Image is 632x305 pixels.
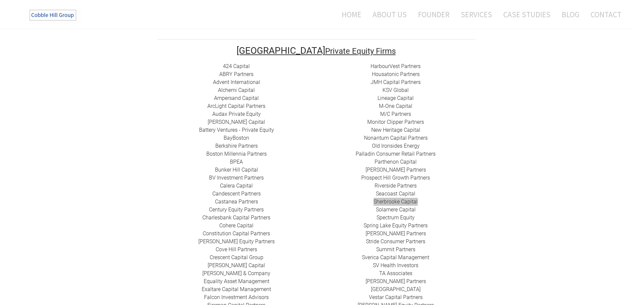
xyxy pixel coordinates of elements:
a: Alchemi Capital [218,87,255,93]
font: [GEOGRAPHIC_DATA] [237,45,325,56]
a: Calera Capital [220,183,253,189]
a: Cove Hill Partners [216,246,257,253]
a: Services [456,6,497,23]
a: Case Studies [498,6,555,23]
a: Berkshire Partners [215,143,258,149]
a: ​Castanea Partners [215,198,258,205]
a: Lineage Capital [378,95,414,101]
a: ​Ampersand Capital [214,95,259,101]
a: About Us [368,6,412,23]
a: Prospect Hill Growth Partners [361,175,430,181]
a: ​Crescent Capital Group [210,254,263,261]
a: Cohere Capital [219,222,253,229]
a: Summit Partners [376,246,415,253]
a: Blog [557,6,584,23]
a: ​JMH Capital Partners [371,79,421,85]
a: Charlesbank Capital Partners [202,214,270,221]
a: [PERSON_NAME] Partners [366,278,426,284]
a: BV Investment Partners [209,175,264,181]
a: Battery Ventures - Private Equity [199,127,274,133]
a: Seacoast Capital [376,191,415,197]
a: SV Health Investors [373,262,418,268]
a: Founder [413,6,455,23]
a: HarbourVest Partners [371,63,421,69]
img: The Cobble Hill Group LLC [25,7,82,24]
a: 424 Capital [223,63,250,69]
a: New Heritage Capital [371,127,420,133]
a: Nonantum Capital Partners [364,135,428,141]
a: Housatonic Partners [372,71,420,77]
a: ​Exaltare Capital Management [202,286,271,292]
a: Stride Consumer Partners [366,238,425,245]
a: ​Falcon Investment Advisors [204,294,269,300]
a: Palladin Consumer Retail Partners [356,151,436,157]
a: ​KSV Global [383,87,409,93]
a: ​Parthenon Capital [375,159,417,165]
a: Candescent Partners [212,191,261,197]
a: ​[PERSON_NAME] Partners [366,167,426,173]
a: M-One Capital [379,103,412,109]
a: Spring Lake Equity Partners [364,222,428,229]
a: ​Equality Asset Management [204,278,269,284]
a: Advent International [213,79,260,85]
a: ​[PERSON_NAME] Equity Partners [198,238,275,245]
a: ​Old Ironsides Energy [372,143,420,149]
a: Contact [586,6,621,23]
a: [PERSON_NAME] Partners [366,230,426,237]
a: ​ABRY Partners [219,71,253,77]
a: ​Century Equity Partners [209,206,264,213]
font: Private Equity Firms [325,46,396,56]
a: [PERSON_NAME] Capital [208,262,265,268]
a: BayBoston [224,135,249,141]
a: Home [332,6,366,23]
a: Spectrum Equity [377,214,415,221]
a: ​Vestar Capital Partners [369,294,423,300]
a: ​Monitor Clipper Partners [367,119,424,125]
a: Constitution Capital Partners [203,230,270,237]
a: Riverside Partners [375,183,417,189]
a: BPEA [230,159,243,165]
a: ​M/C Partners [380,111,411,117]
a: ​Sherbrooke Capital​ [374,198,418,205]
a: Audax Private Equity [212,111,261,117]
a: ​TA Associates [379,270,412,276]
a: ​Bunker Hill Capital [215,167,258,173]
a: [PERSON_NAME] Capital [208,119,265,125]
a: ​[GEOGRAPHIC_DATA] [371,286,421,292]
a: ​ArcLight Capital Partners [207,103,265,109]
a: Solamere Capital [376,206,416,213]
a: Boston Millennia Partners [206,151,267,157]
a: Sverica Capital Management [362,254,429,261]
a: [PERSON_NAME] & Company [202,270,270,276]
